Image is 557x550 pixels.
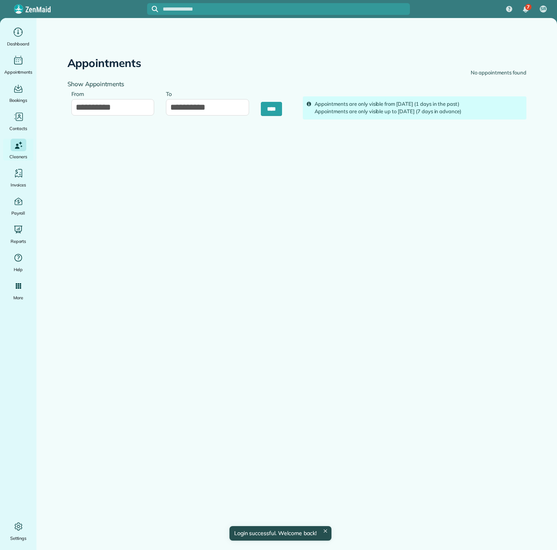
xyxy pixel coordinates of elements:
button: Focus search [147,6,158,12]
a: Settings [3,520,33,542]
svg: Focus search [152,6,158,12]
div: Login successful. Welcome back! [229,526,331,541]
span: Invoices [11,181,26,189]
label: From [71,86,88,101]
span: SR [541,6,546,12]
span: Dashboard [7,40,29,48]
span: Cleaners [9,153,27,161]
span: Appointments [4,68,33,76]
a: Invoices [3,167,33,189]
a: Reports [3,223,33,245]
h4: Show Appointments [67,81,291,87]
div: No appointments found [471,69,526,77]
span: Contacts [9,125,27,132]
a: Dashboard [3,26,33,48]
span: Help [14,266,23,273]
span: Reports [11,237,26,245]
a: Cleaners [3,139,33,161]
span: Bookings [9,96,27,104]
h2: Appointments [67,57,142,69]
a: Bookings [3,82,33,104]
label: To [166,86,176,101]
a: Contacts [3,110,33,132]
span: Payroll [11,209,25,217]
span: 7 [527,4,530,10]
a: Appointments [3,54,33,76]
div: Appointments are only visible from [DATE] (1 days in the past) [315,100,522,108]
span: Settings [10,534,27,542]
div: Appointments are only visible up to [DATE] (7 days in advance) [315,108,522,116]
a: Help [3,251,33,273]
div: 7 unread notifications [517,1,534,18]
span: More [13,294,23,302]
a: Payroll [3,195,33,217]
